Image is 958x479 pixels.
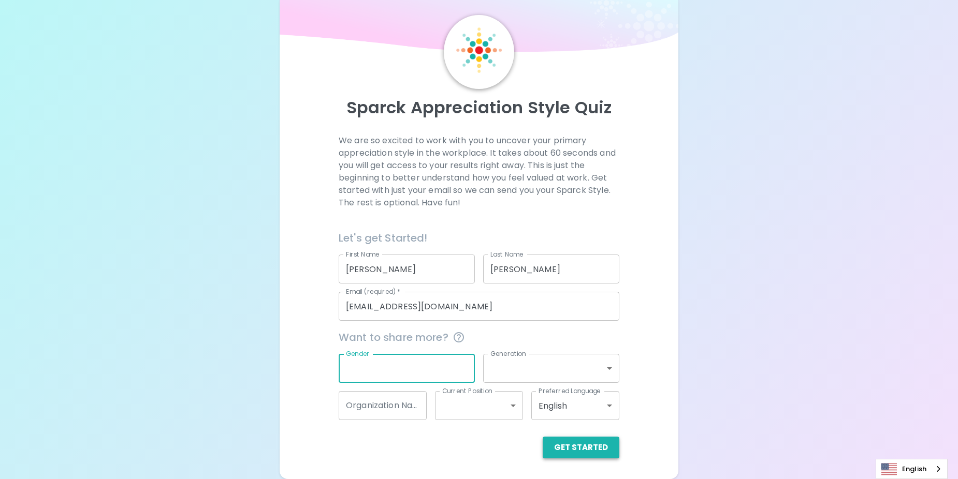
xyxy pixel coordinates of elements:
svg: This information is completely confidential and only used for aggregated appreciation studies at ... [453,331,465,343]
label: First Name [346,250,380,259]
label: Preferred Language [539,386,601,395]
span: Want to share more? [339,329,619,346]
div: English [531,391,619,420]
button: Get Started [543,437,619,458]
label: Gender [346,349,370,358]
label: Last Name [490,250,523,259]
label: Current Position [442,386,492,395]
label: Email (required) [346,287,401,296]
h6: Let's get Started! [339,230,619,246]
a: English [876,459,947,478]
img: Sparck Logo [456,27,502,73]
aside: Language selected: English [876,459,948,479]
p: We are so excited to work with you to uncover your primary appreciation style in the workplace. I... [339,134,619,209]
label: Generation [490,349,526,358]
div: Language [876,459,948,479]
p: Sparck Appreciation Style Quiz [292,97,666,118]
